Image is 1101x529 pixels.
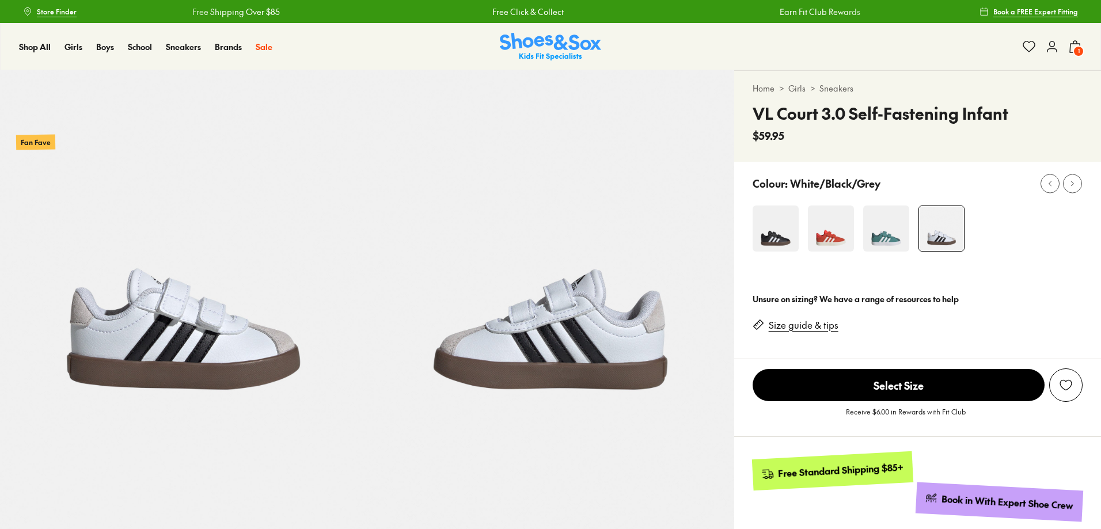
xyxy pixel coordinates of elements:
[367,70,734,437] img: 5-498574_1
[64,41,82,53] a: Girls
[19,41,51,53] a: Shop All
[500,33,601,61] img: SNS_Logo_Responsive.svg
[919,206,964,251] img: 4-498573_1
[64,41,82,52] span: Girls
[37,6,77,17] span: Store Finder
[1073,45,1084,57] span: 1
[1068,34,1082,59] button: 1
[753,101,1008,125] h4: VL Court 3.0 Self-Fastening Infant
[753,368,1045,402] button: Select Size
[96,41,114,53] a: Boys
[769,319,838,332] a: Size guide & tips
[753,205,799,252] img: 4-548031_1
[1049,368,1083,402] button: Add to Wishlist
[166,41,201,52] span: Sneakers
[23,1,77,22] a: Store Finder
[788,82,806,94] a: Girls
[256,41,272,52] span: Sale
[753,369,1045,401] span: Select Size
[863,205,909,252] img: 4-548220_1
[492,6,564,18] a: Free Click & Collect
[256,41,272,53] a: Sale
[16,134,55,150] p: Fan Fave
[777,461,903,480] div: Free Standard Shipping $85+
[993,6,1078,17] span: Book a FREE Expert Fitting
[979,1,1078,22] a: Book a FREE Expert Fitting
[215,41,242,52] span: Brands
[751,451,913,490] a: Free Standard Shipping $85+
[128,41,152,52] span: School
[819,82,853,94] a: Sneakers
[753,176,788,191] p: Colour:
[916,482,1083,522] a: Book in With Expert Shoe Crew
[500,33,601,61] a: Shoes & Sox
[790,176,880,191] p: White/Black/Grey
[128,41,152,53] a: School
[846,406,966,427] p: Receive $6.00 in Rewards with Fit Club
[753,82,1083,94] div: > >
[215,41,242,53] a: Brands
[808,205,854,252] img: 4-524344_1
[192,6,280,18] a: Free Shipping Over $85
[96,41,114,52] span: Boys
[166,41,201,53] a: Sneakers
[941,493,1074,512] div: Book in With Expert Shoe Crew
[780,6,860,18] a: Earn Fit Club Rewards
[753,293,1083,305] div: Unsure on sizing? We have a range of resources to help
[753,128,784,143] span: $59.95
[19,41,51,52] span: Shop All
[753,82,775,94] a: Home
